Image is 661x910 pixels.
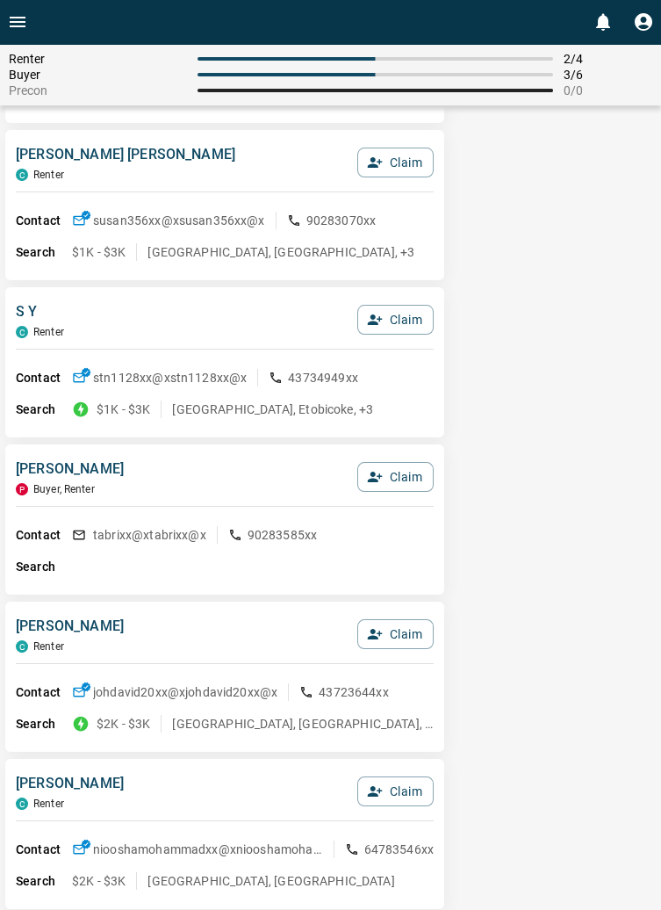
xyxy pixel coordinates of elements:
p: Search [16,401,72,419]
p: S Y [16,301,64,322]
button: Profile [626,4,661,40]
p: [PERSON_NAME] [16,459,124,480]
p: 90283070xx [306,212,377,229]
button: Claim [357,148,434,177]
p: [GEOGRAPHIC_DATA], [GEOGRAPHIC_DATA], +1 [172,715,434,733]
p: $1K - $3K [72,243,126,261]
p: 43734949xx [288,369,358,386]
p: $1K - $3K [97,401,150,418]
div: condos.ca [16,169,28,181]
p: $2K - $3K [97,715,150,733]
p: Search [16,558,72,576]
p: [PERSON_NAME] [16,616,124,637]
p: [GEOGRAPHIC_DATA], Etobicoke, +3 [172,401,373,418]
span: Buyer [9,68,187,82]
p: Contact [16,841,72,859]
p: tabrixx@x tabrixx@x [93,526,206,544]
p: 64783546xx [364,841,435,858]
p: [PERSON_NAME] [16,773,124,794]
p: Renter [33,326,64,338]
span: 0 / 0 [564,83,652,97]
p: Search [16,243,72,262]
p: Search [16,872,72,891]
p: [GEOGRAPHIC_DATA], [GEOGRAPHIC_DATA] [147,872,394,890]
button: Claim [357,776,434,806]
div: condos.ca [16,640,28,653]
p: Renter [33,798,64,810]
button: Claim [357,619,434,649]
p: susan356xx@x susan356xx@x [93,212,265,229]
p: [GEOGRAPHIC_DATA], [GEOGRAPHIC_DATA], +3 [147,243,414,261]
p: Contact [16,212,72,230]
p: Buyer, Renter [33,483,95,495]
div: condos.ca [16,798,28,810]
p: johdavid20xx@x johdavid20xx@x [93,683,277,701]
p: Search [16,715,72,733]
span: 2 / 4 [564,52,652,66]
span: Precon [9,83,187,97]
p: $2K - $3K [72,872,126,890]
p: [PERSON_NAME] [PERSON_NAME] [16,144,235,165]
p: Contact [16,369,72,387]
p: stn1128xx@x stn1128xx@x [93,369,247,386]
button: Claim [357,462,434,492]
div: condos.ca [16,326,28,338]
span: 3 / 6 [564,68,652,82]
p: niooshamohammadxx@x niooshamohammadxx@x [93,841,323,858]
p: 43723644xx [319,683,389,701]
p: Contact [16,526,72,545]
div: property.ca [16,483,28,495]
p: 90283585xx [248,526,318,544]
span: Renter [9,52,187,66]
p: Renter [33,169,64,181]
p: Renter [33,640,64,653]
button: Claim [357,305,434,335]
p: Contact [16,683,72,702]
